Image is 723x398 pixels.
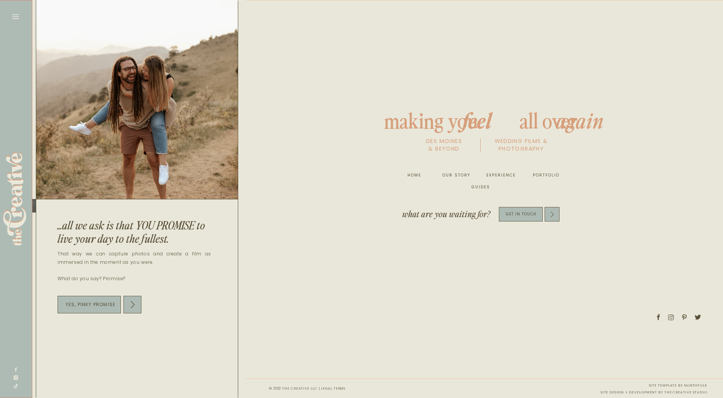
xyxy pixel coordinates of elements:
[499,210,543,218] a: get in touch
[442,172,471,179] a: our story
[556,382,707,395] nav: site design + development by the creative studio
[649,383,707,388] a: site template by northfolk
[402,172,426,179] a: home
[486,172,515,179] a: experience
[58,250,211,288] p: That way we can capture photos and create a film as immersed in the moment as you were. What do y...
[402,209,492,220] p: what are you waiting for?
[468,183,493,191] a: guides
[452,105,502,131] h2: feel
[553,105,607,131] h2: again
[58,299,123,310] a: Yes, pinky promise
[351,105,611,131] h2: making you all over
[269,385,349,392] p: © 2022 the creative llc | Legal Terms
[408,138,480,154] p: des moines & beyond
[58,218,217,261] p: ...all we ask is that YOU PROMISE to live your day to the fullest.
[531,172,559,179] a: portfolio
[485,138,557,154] p: wedding films & photography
